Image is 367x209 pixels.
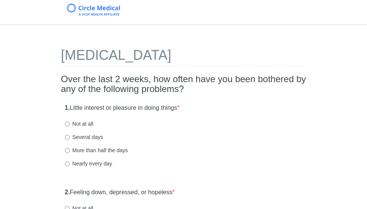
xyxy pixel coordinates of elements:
label: Nearly every day [65,160,112,167]
label: Little interest or pleasure in doing things [65,104,180,112]
label: Not at all [65,120,93,128]
label: More than half the days [65,147,128,154]
input: Not at all [65,122,70,126]
h1: [MEDICAL_DATA] [61,48,306,67]
img: Circle Medical Logo [67,3,120,16]
h2: Over the last 2 weeks, how often have you been bothered by any of the following problems? [61,74,306,94]
strong: 1. [65,104,70,111]
strong: 2. [65,189,70,195]
input: Several days [65,135,70,140]
label: Feeling down, depressed, or hopeless [65,188,175,197]
label: Several days [65,133,103,141]
input: More than half the days [65,148,70,153]
input: Nearly every day [65,161,70,166]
